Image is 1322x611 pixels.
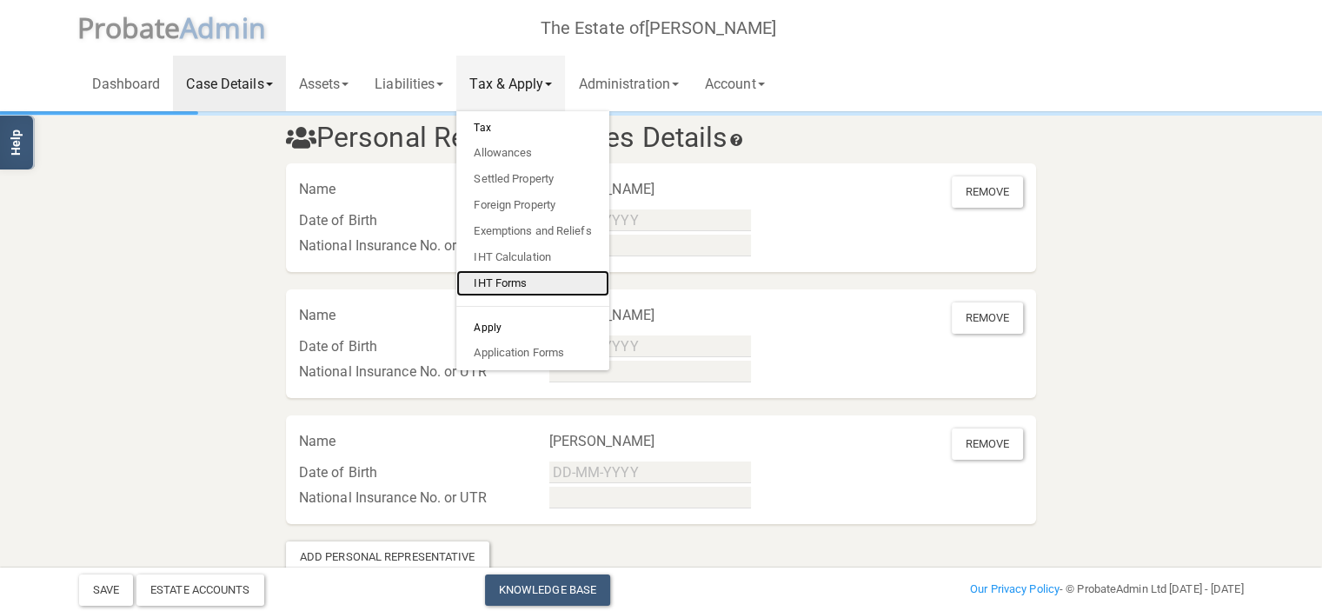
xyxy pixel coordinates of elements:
[173,56,285,111] a: Case Details
[952,428,1024,460] div: Remove
[536,176,787,203] div: [PERSON_NAME]
[456,315,608,340] h6: Apply
[77,9,181,46] span: P
[692,56,778,111] a: Account
[79,56,174,111] a: Dashboard
[549,209,751,231] input: DD-MM-YYYY
[952,302,1024,334] div: Remove
[286,428,536,455] div: Name
[94,9,181,46] span: robate
[456,192,608,218] a: Foreign Property
[286,460,536,486] div: Date of Birth
[286,359,536,385] div: National Insurance No. or UTR
[549,462,751,483] input: DD-MM-YYYY
[362,56,456,111] a: Liabilities
[456,244,608,270] a: IHT Calculation
[286,233,536,259] div: National Insurance No. or UTR
[197,9,265,46] span: dmin
[273,123,1049,153] h3: Personal Representatives Details
[180,9,266,46] span: A
[456,116,608,140] h6: Tax
[286,334,536,360] div: Date of Birth
[970,582,1060,595] a: Our Privacy Policy
[286,541,489,573] div: Add Personal Representative
[286,176,536,203] div: Name
[565,56,691,111] a: Administration
[456,340,608,366] a: Application Forms
[456,140,608,166] a: Allowances
[286,302,536,329] div: Name
[536,302,787,329] div: [PERSON_NAME]
[136,574,264,606] div: Estate Accounts
[456,270,608,296] a: IHT Forms
[79,574,133,606] button: Save
[860,579,1257,600] div: - © ProbateAdmin Ltd [DATE] - [DATE]
[485,574,610,606] a: Knowledge Base
[952,176,1024,208] div: Remove
[456,56,565,111] a: Tax & Apply
[536,428,787,455] div: [PERSON_NAME]
[456,166,608,192] a: Settled Property
[456,218,608,244] a: Exemptions and Reliefs
[549,335,751,357] input: DD-MM-YYYY
[286,56,362,111] a: Assets
[286,485,536,511] div: National Insurance No. or UTR
[286,208,536,234] div: Date of Birth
